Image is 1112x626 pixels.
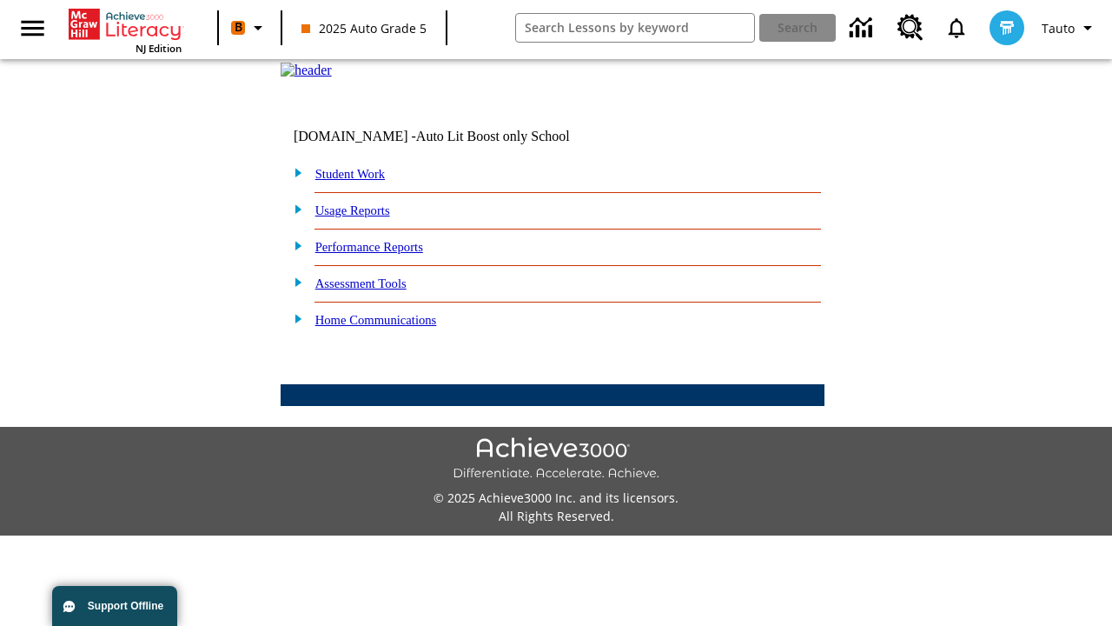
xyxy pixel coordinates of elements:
[416,129,570,143] nobr: Auto Lit Boost only School
[516,14,755,42] input: search field
[88,600,163,612] span: Support Offline
[7,3,58,54] button: Open side menu
[285,164,303,180] img: plus.gif
[136,42,182,55] span: NJ Edition
[934,5,979,50] a: Notifications
[285,237,303,253] img: plus.gif
[839,4,887,52] a: Data Center
[285,201,303,216] img: plus.gif
[453,437,659,482] img: Achieve3000 Differentiate Accelerate Achieve
[69,5,182,55] div: Home
[315,313,437,327] a: Home Communications
[235,17,242,38] span: B
[315,240,423,254] a: Performance Reports
[315,203,390,217] a: Usage Reports
[1035,12,1105,43] button: Profile/Settings
[285,274,303,290] img: plus.gif
[990,10,1024,45] img: avatar image
[301,19,427,37] span: 2025 Auto Grade 5
[979,5,1035,50] button: Select a new avatar
[887,4,934,51] a: Resource Center, Will open in new tab
[315,167,385,181] a: Student Work
[1042,19,1075,37] span: Tauto
[52,586,177,626] button: Support Offline
[315,276,407,290] a: Assessment Tools
[285,310,303,326] img: plus.gif
[281,63,332,78] img: header
[224,12,275,43] button: Boost Class color is orange. Change class color
[294,129,613,144] td: [DOMAIN_NAME] -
